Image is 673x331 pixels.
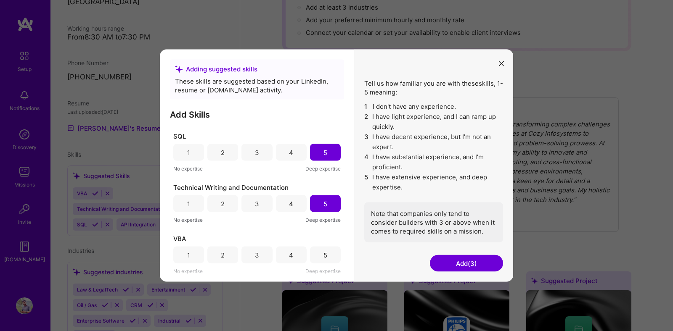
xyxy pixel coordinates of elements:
[364,202,503,242] div: Note that companies only tend to consider builders with 3 or above when it comes to required skil...
[305,215,341,224] span: Deep expertise
[364,102,369,112] span: 1
[173,164,203,173] span: No expertise
[323,148,327,157] div: 5
[173,234,186,243] span: VBA
[173,215,203,224] span: No expertise
[364,79,503,242] div: Tell us how familiar you are with these skills , 1-5 meaning:
[255,250,259,259] div: 3
[221,199,225,208] div: 2
[187,148,190,157] div: 1
[255,148,259,157] div: 3
[173,183,289,192] span: Technical Writing and Documentation
[364,102,503,112] li: I don't have any experience.
[289,250,293,259] div: 4
[364,132,369,152] span: 3
[364,112,503,132] li: I have light experience, and I can ramp up quickly.
[289,199,293,208] div: 4
[173,132,186,141] span: SQL
[323,250,327,259] div: 5
[364,152,369,172] span: 4
[160,50,513,282] div: modal
[173,267,203,276] span: No expertise
[364,172,503,192] li: I have extensive experience, and deep expertise.
[170,110,344,120] h3: Add Skills
[187,250,190,259] div: 1
[175,65,339,74] div: Adding suggested skills
[175,65,183,73] i: icon SuggestedTeams
[289,148,293,157] div: 4
[221,250,225,259] div: 2
[305,267,341,276] span: Deep expertise
[175,77,339,95] div: These skills are suggested based on your LinkedIn, resume or [DOMAIN_NAME] activity.
[255,199,259,208] div: 3
[221,148,225,157] div: 2
[364,112,369,132] span: 2
[305,164,341,173] span: Deep expertise
[499,61,504,66] i: icon Close
[187,199,190,208] div: 1
[364,172,369,192] span: 5
[364,132,503,152] li: I have decent experience, but I'm not an expert.
[323,199,327,208] div: 5
[364,152,503,172] li: I have substantial experience, and I’m proficient.
[430,255,503,272] button: Add(3)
